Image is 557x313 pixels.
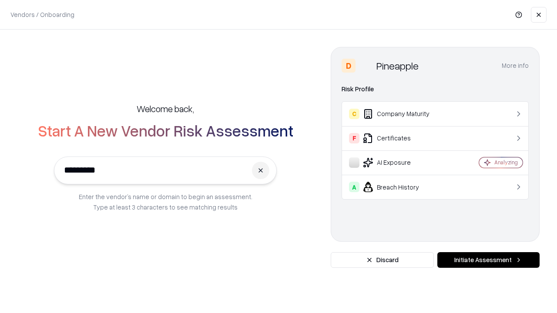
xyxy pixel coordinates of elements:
[349,133,359,143] div: F
[359,59,373,73] img: Pineapple
[79,191,252,212] p: Enter the vendor’s name or domain to begin an assessment. Type at least 3 characters to see match...
[349,133,453,143] div: Certificates
[342,59,356,73] div: D
[349,109,359,119] div: C
[349,182,359,192] div: A
[10,10,74,19] p: Vendors / Onboarding
[349,182,453,192] div: Breach History
[38,122,293,139] h2: Start A New Vendor Risk Assessment
[494,159,518,166] div: Analyzing
[342,84,529,94] div: Risk Profile
[349,157,453,168] div: AI Exposure
[502,58,529,73] button: More info
[349,109,453,119] div: Company Maturity
[137,103,194,115] h5: Welcome back,
[437,252,540,268] button: Initiate Assessment
[376,59,419,73] div: Pineapple
[331,252,434,268] button: Discard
